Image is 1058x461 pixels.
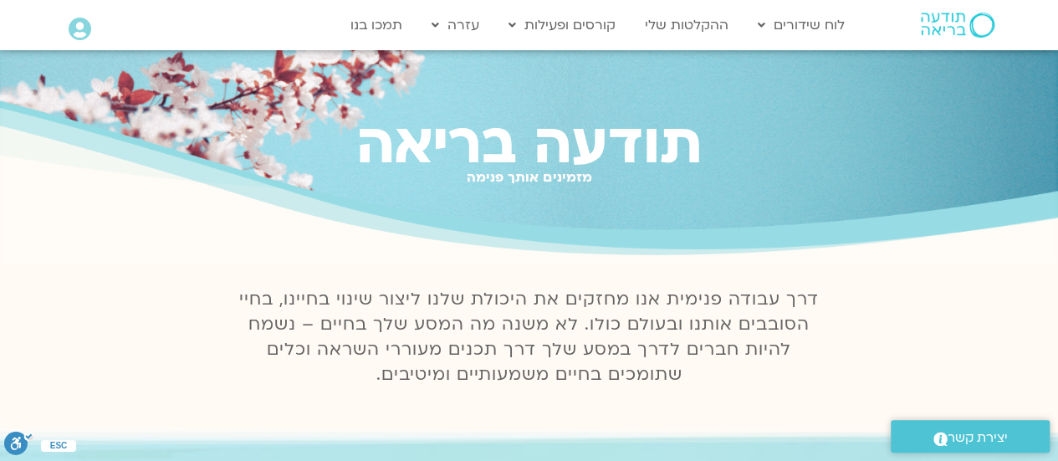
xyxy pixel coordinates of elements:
[230,287,829,387] p: דרך עבודה פנימית אנו מחזקים את היכולת שלנו ליצור שינוי בחיינו, בחיי הסובבים אותנו ובעולם כולו. לא...
[342,9,411,41] a: תמכו בנו
[891,420,1050,453] a: יצירת קשר
[921,13,994,38] img: תודעה בריאה
[948,427,1008,449] span: יצירת קשר
[423,9,488,41] a: עזרה
[500,9,624,41] a: קורסים ופעילות
[749,9,853,41] a: לוח שידורים
[636,9,737,41] a: ההקלטות שלי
